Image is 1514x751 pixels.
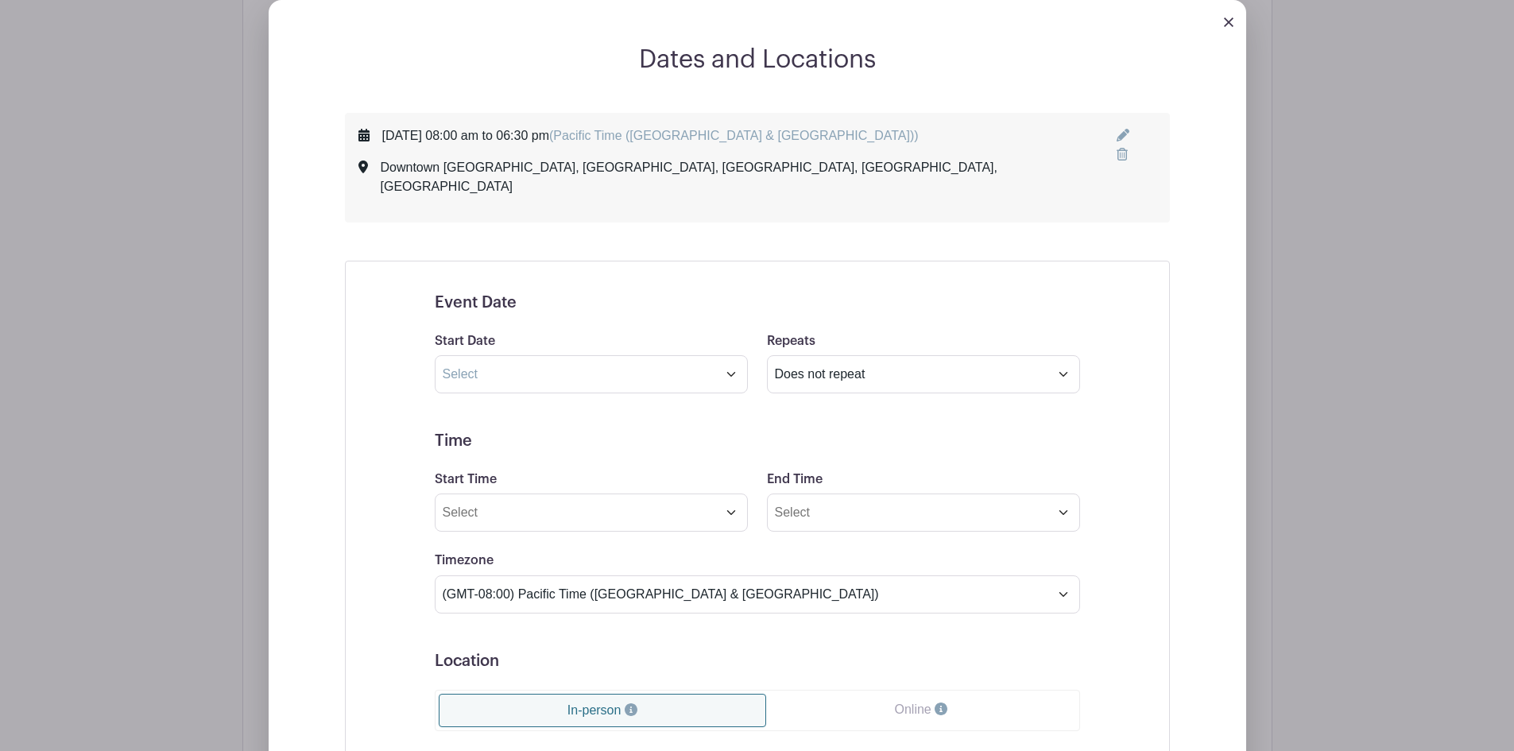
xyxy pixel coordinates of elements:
[439,694,767,727] a: In-person
[381,158,1117,196] div: Downtown [GEOGRAPHIC_DATA], [GEOGRAPHIC_DATA], [GEOGRAPHIC_DATA], [GEOGRAPHIC_DATA], [GEOGRAPHIC_...
[767,334,815,349] label: Repeats
[435,494,748,532] input: Select
[767,472,823,487] label: End Time
[382,126,919,145] div: [DATE] 08:00 am to 06:30 pm
[767,494,1080,532] input: Select
[435,652,1080,671] h5: Location
[435,432,1080,451] h5: Time
[549,129,919,142] span: (Pacific Time ([GEOGRAPHIC_DATA] & [GEOGRAPHIC_DATA]))
[435,472,497,487] label: Start Time
[1224,17,1233,27] img: close_button-5f87c8562297e5c2d7936805f587ecaba9071eb48480494691a3f1689db116b3.svg
[435,553,494,568] label: Timezone
[269,45,1246,75] h2: Dates and Locations
[435,334,495,349] label: Start Date
[435,293,1080,312] h5: Event Date
[435,355,748,393] input: Select
[766,694,1075,726] a: Online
